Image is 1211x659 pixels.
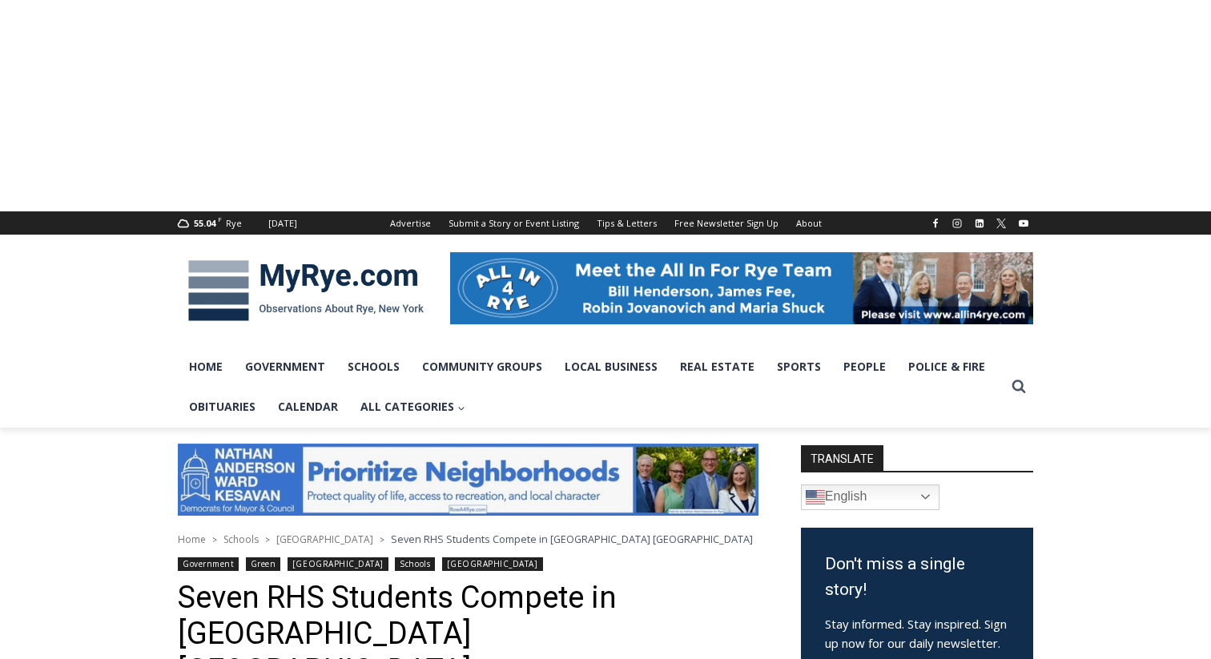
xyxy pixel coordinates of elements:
a: Sports [766,347,832,387]
a: [GEOGRAPHIC_DATA] [276,532,373,546]
nav: Primary Navigation [178,347,1004,428]
a: Submit a Story or Event Listing [440,211,588,235]
a: Home [178,347,234,387]
a: Free Newsletter Sign Up [666,211,787,235]
img: All in for Rye [450,252,1033,324]
a: YouTube [1014,214,1033,233]
a: X [992,214,1011,233]
a: Government [178,557,239,571]
a: Calendar [267,387,349,427]
nav: Secondary Navigation [381,211,831,235]
nav: Breadcrumbs [178,531,758,547]
a: Advertise [381,211,440,235]
strong: TRANSLATE [801,445,883,471]
a: Tips & Letters [588,211,666,235]
a: Linkedin [970,214,989,233]
a: Instagram [947,214,967,233]
button: View Search Form [1004,372,1033,401]
a: [GEOGRAPHIC_DATA] [288,557,388,571]
a: [GEOGRAPHIC_DATA] [442,557,543,571]
span: 55.04 [194,217,215,229]
a: Home [178,532,206,546]
span: > [212,534,217,545]
a: Government [234,347,336,387]
a: Community Groups [411,347,553,387]
span: Seven RHS Students Compete in [GEOGRAPHIC_DATA] [GEOGRAPHIC_DATA] [391,532,753,546]
a: Obituaries [178,387,267,427]
a: All Categories [349,387,477,427]
img: MyRye.com [178,249,434,332]
a: Facebook [926,214,945,233]
p: Stay informed. Stay inspired. Sign up now for our daily newsletter. [825,614,1009,653]
a: Schools [223,532,259,546]
a: English [801,484,939,510]
div: Rye [226,216,242,231]
span: F [218,215,222,223]
span: > [380,534,384,545]
span: All Categories [360,398,465,416]
a: People [832,347,897,387]
div: [DATE] [268,216,297,231]
a: Schools [336,347,411,387]
h3: Don't miss a single story! [825,552,1009,602]
a: Local Business [553,347,669,387]
a: Schools [395,557,435,571]
a: Green [246,557,281,571]
img: en [806,488,825,507]
a: Police & Fire [897,347,996,387]
a: About [787,211,831,235]
span: > [265,534,270,545]
a: Real Estate [669,347,766,387]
